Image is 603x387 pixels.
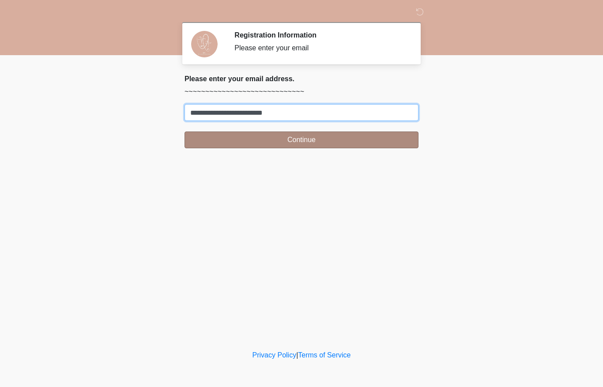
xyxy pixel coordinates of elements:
a: Terms of Service [298,351,350,359]
h2: Registration Information [234,31,405,39]
a: | [296,351,298,359]
a: Privacy Policy [253,351,297,359]
button: Continue [185,132,418,148]
p: ~~~~~~~~~~~~~~~~~~~~~~~~~~~~~ [185,86,418,97]
div: Please enter your email [234,43,405,53]
h2: Please enter your email address. [185,75,418,83]
img: DM Wellness & Aesthetics Logo [176,7,187,18]
img: Agent Avatar [191,31,218,57]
